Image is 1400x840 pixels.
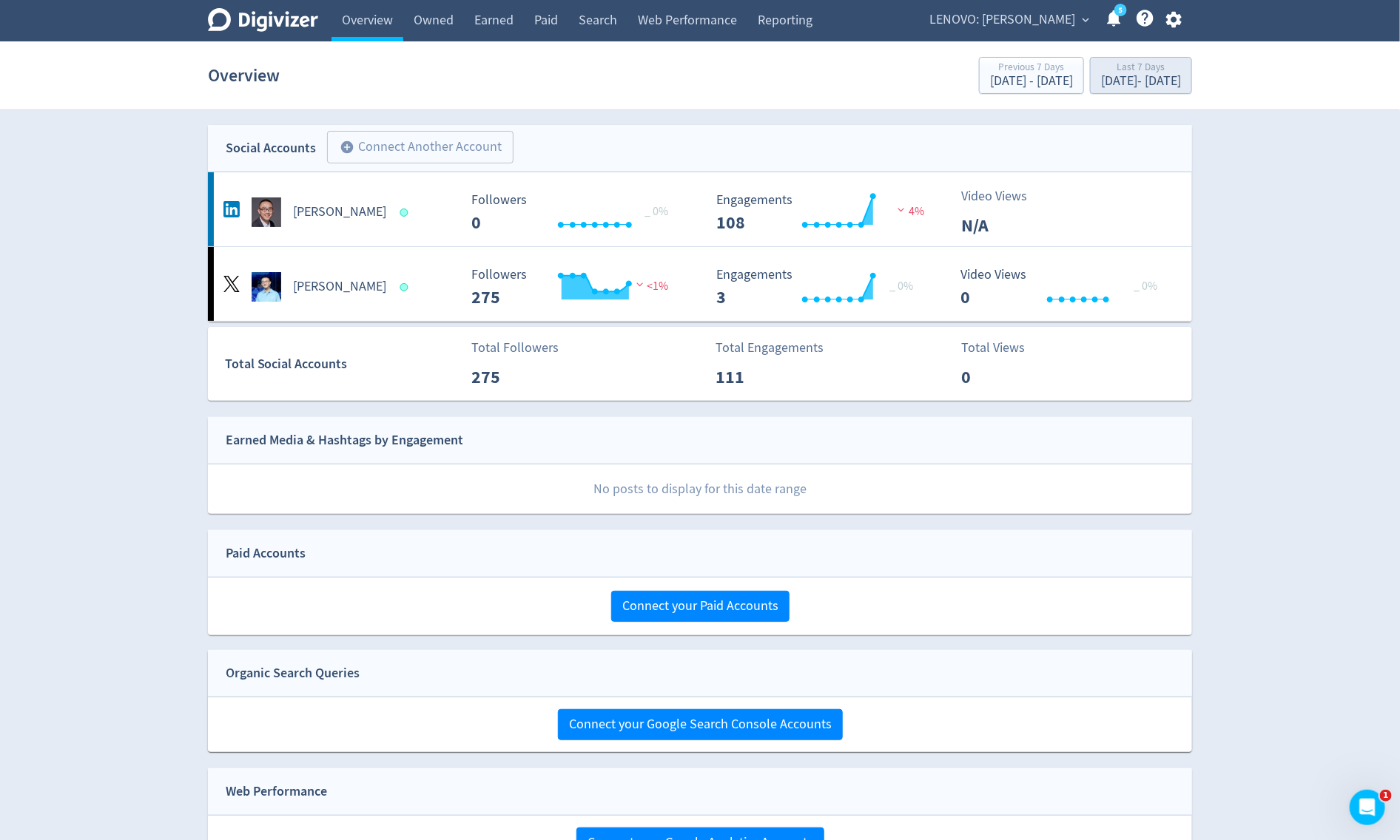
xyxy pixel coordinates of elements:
[990,62,1073,75] div: Previous 7 Days
[465,193,687,232] svg: Followers ---
[400,209,413,217] span: Data last synced: 1 Oct 2025, 12:01pm (AEST)
[1079,13,1092,27] span: expand_more
[716,338,824,358] p: Total Engagements
[1119,5,1123,16] text: 5
[979,57,1084,94] button: Previous 7 Days[DATE] - [DATE]
[1114,4,1127,16] a: 5
[622,600,778,613] span: Connect your Paid Accounts
[889,279,913,294] span: _ 0%
[961,364,1046,390] p: 0
[633,279,669,294] span: <1%
[293,203,386,221] h5: [PERSON_NAME]
[558,716,843,733] a: Connect your Google Search Console Accounts
[340,140,354,155] span: add_circle
[569,718,832,731] span: Connect your Google Search Console Accounts
[471,338,559,358] p: Total Followers
[400,283,413,291] span: Data last synced: 1 Oct 2025, 4:01pm (AEST)
[961,212,1046,239] p: N/A
[1101,75,1181,88] div: [DATE] - [DATE]
[1350,790,1385,825] iframe: Intercom live chat
[633,279,647,290] img: negative-performance.svg
[316,133,514,163] a: Connect Another Account
[225,353,461,375] div: Total Social Accounts
[709,268,931,307] svg: Engagements 3
[924,8,1093,32] button: LENOVO: [PERSON_NAME]
[716,364,801,390] p: 111
[252,272,281,302] img: Eric Yu undefined
[929,8,1075,32] span: LENOVO: [PERSON_NAME]
[1090,57,1192,94] button: Last 7 Days[DATE]- [DATE]
[226,543,306,564] div: Paid Accounts
[226,430,463,451] div: Earned Media & Hashtags by Engagement
[226,138,316,159] div: Social Accounts
[961,186,1046,206] p: Video Views
[209,464,1192,514] p: No posts to display for this date range
[894,204,909,215] img: negative-performance.svg
[558,709,843,740] button: Connect your Google Search Console Accounts
[961,338,1046,358] p: Total Views
[226,781,327,802] div: Web Performance
[990,75,1073,88] div: [DATE] - [DATE]
[208,172,1192,246] a: Eric Yu Hai undefined[PERSON_NAME] Followers --- _ 0% Followers 0 Engagements 108 Engagements 108...
[327,131,514,163] button: Connect Another Account
[471,364,556,390] p: 275
[208,52,280,99] h1: Overview
[709,193,931,232] svg: Engagements 108
[226,663,360,684] div: Organic Search Queries
[252,197,281,227] img: Eric Yu Hai undefined
[1101,62,1181,75] div: Last 7 Days
[894,204,924,219] span: 4%
[1380,790,1392,802] span: 1
[465,268,687,307] svg: Followers ---
[293,278,386,296] h5: [PERSON_NAME]
[611,597,790,614] a: Connect your Paid Accounts
[1134,279,1158,294] span: _ 0%
[208,247,1192,321] a: Eric Yu undefined[PERSON_NAME] Followers --- Followers 275 <1% Engagements 3 Engagements 3 _ 0% V...
[645,204,669,219] span: _ 0%
[611,591,790,622] button: Connect your Paid Accounts
[954,268,1176,307] svg: Video Views 0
